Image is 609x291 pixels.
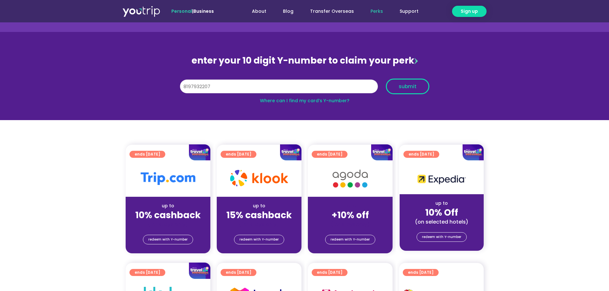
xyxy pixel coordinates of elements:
a: ends [DATE] [403,269,439,276]
div: (on selected hotels) [405,218,479,225]
form: Y Number [180,79,429,99]
span: redeem with Y-number [331,235,370,244]
a: redeem with Y-number [234,235,284,244]
nav: Menu [231,5,427,17]
a: Transfer Overseas [302,5,362,17]
a: Where can I find my card’s Y-number? [260,97,349,104]
button: submit [386,79,429,94]
a: ends [DATE] [221,269,256,276]
span: | [171,8,214,14]
a: About [244,5,275,17]
span: up to [344,203,356,209]
span: redeem with Y-number [422,233,461,241]
a: Perks [362,5,391,17]
a: Sign up [452,6,487,17]
span: ends [DATE] [317,269,342,276]
a: redeem with Y-number [143,235,193,244]
div: up to [405,200,479,207]
span: ends [DATE] [226,269,251,276]
span: Sign up [461,8,478,15]
div: (for stays only) [131,221,205,228]
a: Business [193,8,214,14]
span: ends [DATE] [408,269,433,276]
span: redeem with Y-number [148,235,188,244]
div: enter your 10 digit Y-number to claim your perk [177,52,433,69]
div: up to [131,203,205,209]
strong: 10% cashback [135,209,201,221]
div: (for stays only) [222,221,296,228]
a: redeem with Y-number [325,235,375,244]
span: redeem with Y-number [239,235,279,244]
div: up to [222,203,296,209]
span: submit [399,84,417,89]
strong: +10% off [332,209,369,221]
a: Blog [275,5,302,17]
span: Personal [171,8,192,14]
a: redeem with Y-number [417,232,467,242]
strong: 15% cashback [226,209,292,221]
strong: 10% Off [425,206,458,219]
input: 10 digit Y-number (e.g. 8123456789) [180,80,378,94]
div: (for stays only) [313,221,387,228]
a: ends [DATE] [312,269,347,276]
a: Support [391,5,427,17]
